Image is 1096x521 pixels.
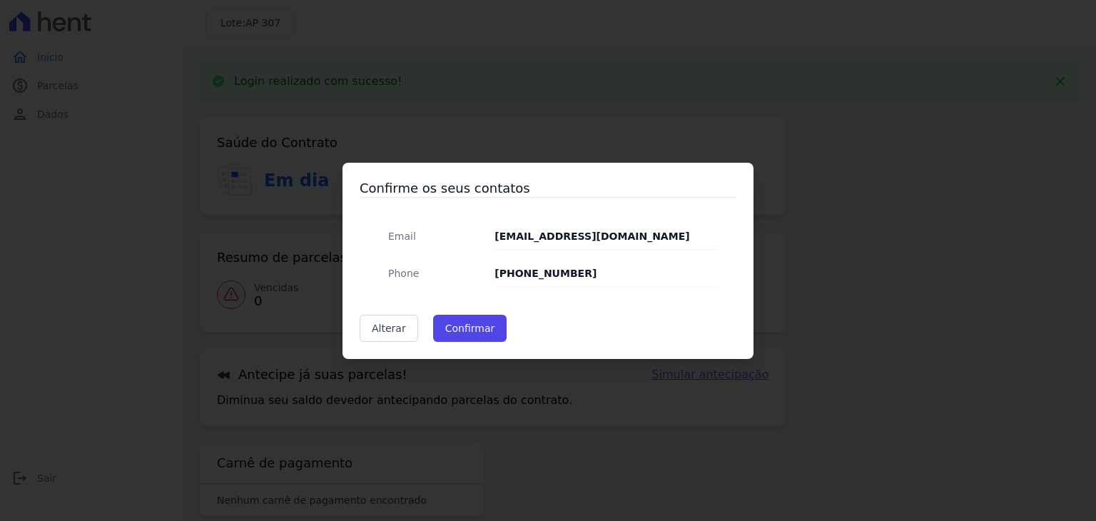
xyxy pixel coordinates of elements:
[360,180,736,197] h3: Confirme os seus contatos
[388,231,416,242] span: translation missing: pt-BR.public.contracts.modal.confirmation.email
[433,315,507,342] button: Confirmar
[494,268,597,279] strong: [PHONE_NUMBER]
[388,268,419,279] span: translation missing: pt-BR.public.contracts.modal.confirmation.phone
[494,231,689,242] strong: [EMAIL_ADDRESS][DOMAIN_NAME]
[360,315,418,342] a: Alterar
